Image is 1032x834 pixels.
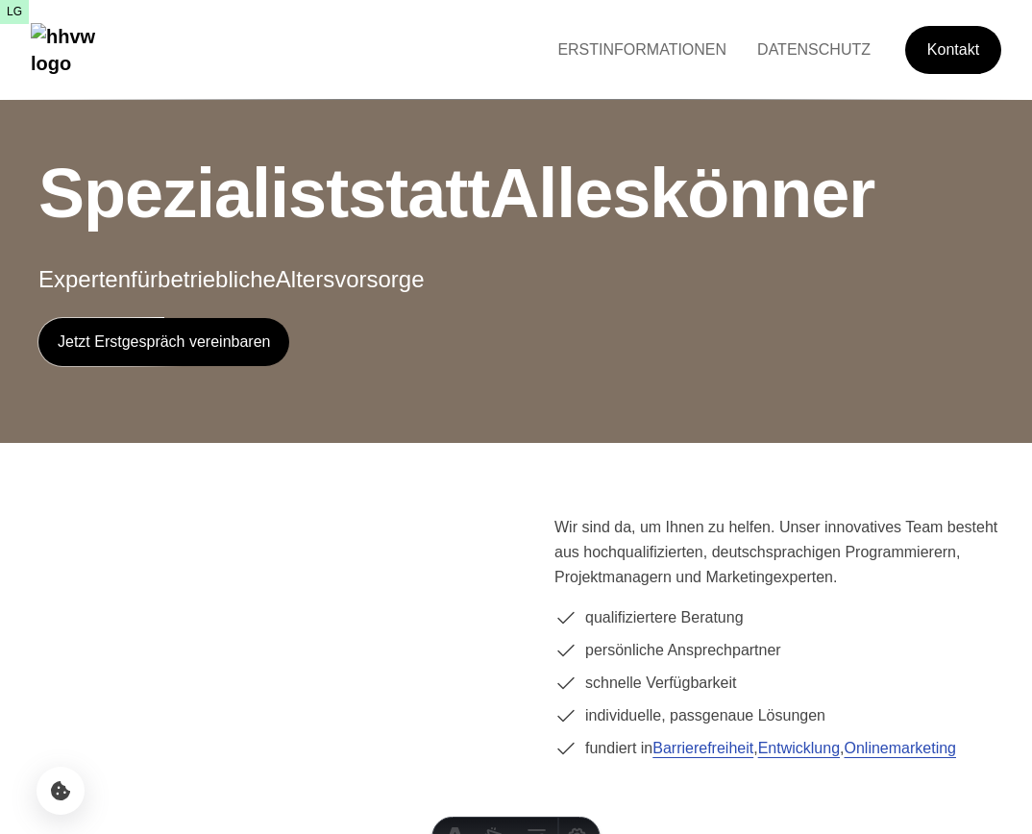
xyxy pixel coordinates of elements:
span: schnelle Verfügbarkeit [585,671,736,696]
span: statt [348,155,489,232]
span: betriebliche [158,266,276,292]
span: individuelle, passgenaue Lösungen [585,703,825,728]
a: Onlinemarketing [844,740,956,756]
span: Spezialist [38,155,348,232]
a: Entwicklung [758,740,840,756]
span: Altersvorsorge [276,266,425,292]
span: Experten [38,266,131,292]
span: fundiert in , , [585,736,956,761]
span: Alleskönner [489,155,874,232]
span: lg [7,3,22,22]
a: Barrierefreiheit [652,740,753,756]
span: für [131,266,158,292]
a: Get Started [905,26,1001,74]
a: Hauptseite besuchen [31,23,130,77]
img: hhvw logo [31,23,130,77]
p: Wir sind da, um Ihnen zu helfen. Unser innovatives Team besteht aus hochqualifizierten, deutschsp... [554,515,1001,590]
span: persönliche Ansprechpartner [585,638,781,663]
a: ERSTINFORMATIONEN [542,41,742,58]
button: Cookie-Einstellungen öffnen [37,767,85,815]
a: DATENSCHUTZ [742,41,886,58]
span: qualifiziertere Beratung [585,605,744,630]
a: Jetzt Erstgespräch vereinbaren [38,318,289,366]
